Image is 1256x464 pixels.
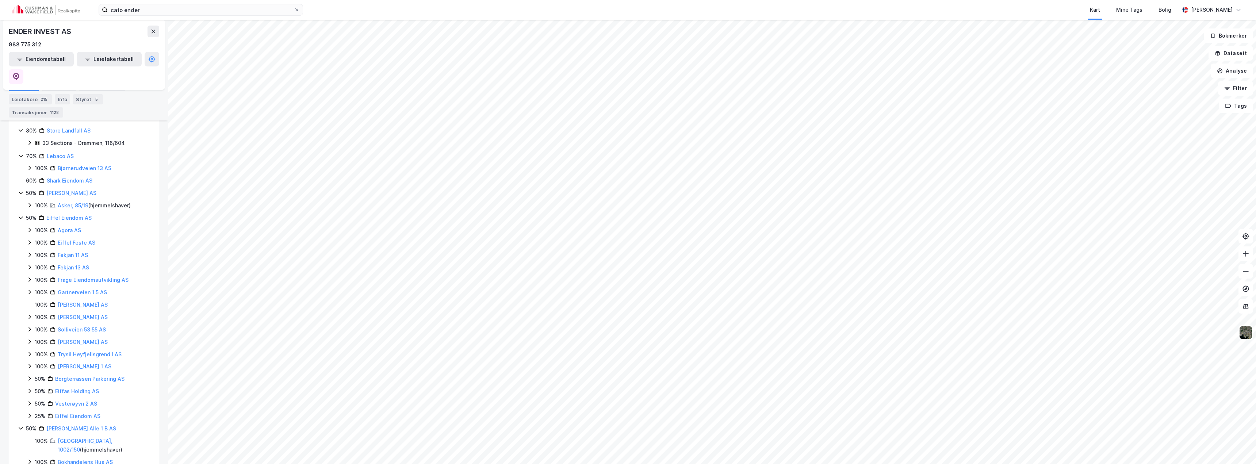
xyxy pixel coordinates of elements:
div: Kart [1090,5,1100,14]
div: 100% [35,263,48,272]
button: Tags [1219,99,1253,113]
a: Solliveien 53 55 AS [58,326,106,333]
a: Fekjan 13 AS [58,264,89,271]
div: 25% [35,412,45,421]
a: Gartnerveien 1 5 AS [58,289,107,295]
div: Transaksjoner [9,107,63,118]
div: 100% [35,276,48,284]
div: Bolig [1159,5,1171,14]
button: Analyse [1211,64,1253,78]
div: 50% [35,375,45,383]
div: 215 [39,96,49,103]
a: Borgterrassen Parkering AS [55,376,125,382]
a: [PERSON_NAME] AS [46,190,96,196]
div: Info [55,94,70,104]
a: [PERSON_NAME] AS [58,314,108,320]
div: Leietakere [9,94,52,104]
div: 100% [35,350,48,359]
button: Datasett [1209,46,1253,61]
div: 100% [35,226,48,235]
div: 100% [35,362,48,371]
div: 50% [26,424,37,433]
a: [PERSON_NAME] Alle 1 B AS [46,425,116,432]
a: Agora AS [58,227,81,233]
a: [GEOGRAPHIC_DATA], 1002/150 [58,438,112,453]
a: Frage Eiendomsutvikling AS [58,277,129,283]
a: Trysil Høyfjellsgrend I AS [58,351,122,357]
div: 1128 [49,109,60,116]
div: 100% [35,251,48,260]
div: Mine Tags [1116,5,1142,14]
div: Kontrollprogram for chat [1219,429,1256,464]
a: [PERSON_NAME] AS [58,302,108,308]
img: 9k= [1239,326,1253,340]
a: [PERSON_NAME] AS [58,339,108,345]
a: Vesterøyvn 2 AS [55,400,97,407]
div: 100% [35,164,48,173]
a: Eiffas Holding AS [55,388,99,394]
div: 50% [26,189,37,198]
div: 70% [26,152,37,161]
iframe: Chat Widget [1219,429,1256,464]
a: Eiffel Feste AS [58,239,95,246]
a: Eiffel Eiendom AS [55,413,100,419]
button: Eiendomstabell [9,52,74,66]
div: 100% [35,300,48,309]
div: 33 Sections - Drammen, 116/604 [42,139,125,147]
div: 100% [35,325,48,334]
div: 100% [35,201,48,210]
div: 80% [26,126,37,135]
a: Eiffel Eiendom AS [46,215,92,221]
button: Leietakertabell [77,52,142,66]
div: 50% [35,399,45,408]
input: Søk på adresse, matrikkel, gårdeiere, leietakere eller personer [108,4,294,15]
a: Bjørnerudveien 13 AS [58,165,111,171]
a: Eternitveien 8 AS [58,115,102,121]
div: 60% [26,176,37,185]
div: 100% [35,313,48,322]
a: Fekjan 11 AS [58,252,88,258]
div: 100% [35,437,48,445]
div: 50% [35,387,45,396]
div: 50% [26,214,37,222]
div: 988 775 312 [9,40,41,49]
div: 100% [35,338,48,346]
div: 100% [35,238,48,247]
a: Asker, 85/19 [58,202,88,208]
div: 5 [93,96,100,103]
div: [PERSON_NAME] [1191,5,1233,14]
button: Filter [1218,81,1253,96]
a: Lebaco AS [47,153,74,159]
div: ( hjemmelshaver ) [58,201,131,210]
div: 100% [35,288,48,297]
img: cushman-wakefield-realkapital-logo.202ea83816669bd177139c58696a8fa1.svg [12,5,81,15]
div: ( hjemmelshaver ) [58,437,150,454]
button: Bokmerker [1204,28,1253,43]
a: [PERSON_NAME] 1 AS [58,363,111,369]
div: ENDER INVEST AS [9,26,73,37]
div: Styret [73,94,103,104]
a: Shark Eiendom AS [47,177,92,184]
a: Store Landfall AS [47,127,91,134]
